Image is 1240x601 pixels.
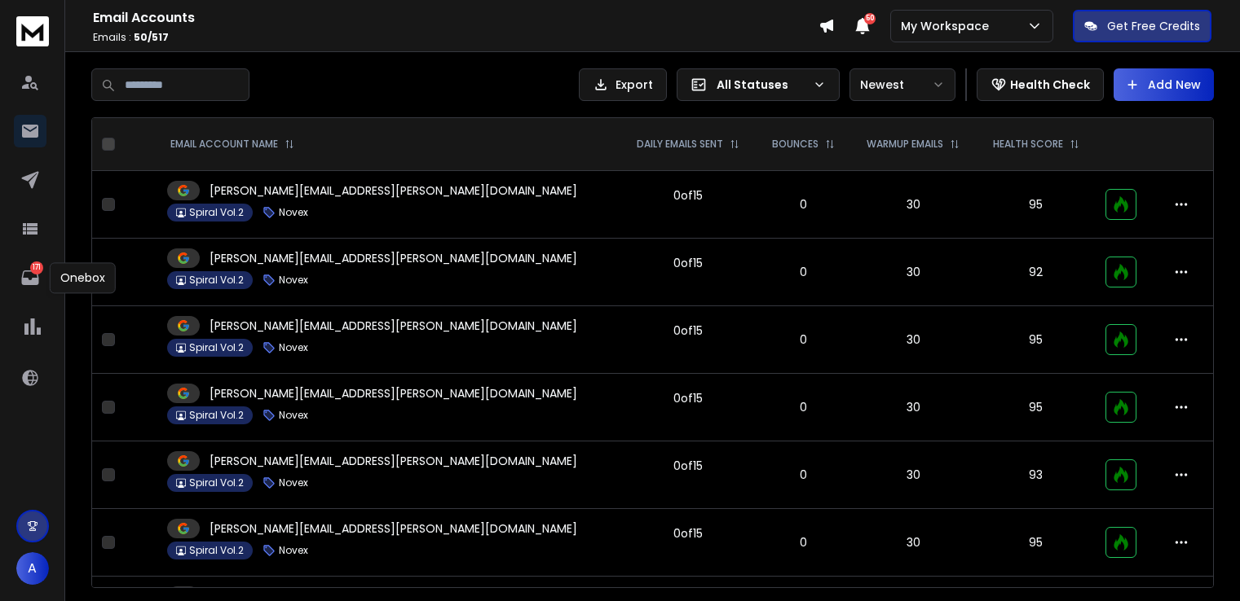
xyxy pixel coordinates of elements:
[279,544,308,557] p: Novex
[1107,18,1200,34] p: Get Free Credits
[134,30,169,44] span: 50 / 517
[50,262,116,293] div: Onebox
[637,138,723,151] p: DAILY EMAILS SENT
[977,509,1096,577] td: 95
[210,318,577,334] p: [PERSON_NAME][EMAIL_ADDRESS][PERSON_NAME][DOMAIN_NAME]
[210,182,577,199] p: [PERSON_NAME][EMAIL_ADDRESS][PERSON_NAME][DOMAIN_NAME]
[772,138,819,151] p: BOUNCES
[14,261,46,294] a: 171
[977,374,1096,441] td: 95
[977,171,1096,239] td: 95
[189,274,244,287] p: Spiral Vol.2
[766,264,841,280] p: 0
[279,206,308,219] p: Novex
[170,138,294,151] div: EMAIL ACCOUNT NAME
[189,409,244,422] p: Spiral Vol.2
[977,239,1096,306] td: 92
[673,390,703,406] div: 0 of 15
[16,552,49,585] button: A
[210,520,577,537] p: [PERSON_NAME][EMAIL_ADDRESS][PERSON_NAME][DOMAIN_NAME]
[673,187,703,204] div: 0 of 15
[30,261,43,274] p: 171
[673,322,703,339] div: 0 of 15
[850,171,977,239] td: 30
[279,409,308,422] p: Novex
[210,453,577,469] p: [PERSON_NAME][EMAIL_ADDRESS][PERSON_NAME][DOMAIN_NAME]
[93,8,819,28] h1: Email Accounts
[1114,68,1214,101] button: Add New
[977,68,1104,101] button: Health Check
[210,250,577,266] p: [PERSON_NAME][EMAIL_ADDRESS][PERSON_NAME][DOMAIN_NAME]
[864,13,876,24] span: 50
[766,534,841,551] p: 0
[210,385,577,401] p: [PERSON_NAME][EMAIL_ADDRESS][PERSON_NAME][DOMAIN_NAME]
[1010,77,1090,93] p: Health Check
[766,399,841,415] p: 0
[901,18,995,34] p: My Workspace
[717,77,806,93] p: All Statuses
[849,68,955,101] button: Newest
[579,68,667,101] button: Export
[850,306,977,374] td: 30
[189,206,244,219] p: Spiral Vol.2
[279,274,308,287] p: Novex
[867,138,943,151] p: WARMUP EMAILS
[673,458,703,474] div: 0 of 15
[850,239,977,306] td: 30
[189,341,244,354] p: Spiral Vol.2
[766,331,841,348] p: 0
[977,441,1096,509] td: 93
[766,467,841,483] p: 0
[279,476,308,489] p: Novex
[673,525,703,542] div: 0 of 15
[279,341,308,354] p: Novex
[189,544,244,557] p: Spiral Vol.2
[850,441,977,509] td: 30
[673,255,703,271] div: 0 of 15
[189,476,244,489] p: Spiral Vol.2
[16,16,49,46] img: logo
[850,374,977,441] td: 30
[993,138,1063,151] p: HEALTH SCORE
[93,31,819,44] p: Emails :
[977,306,1096,374] td: 95
[1073,10,1211,42] button: Get Free Credits
[766,196,841,213] p: 0
[850,509,977,577] td: 30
